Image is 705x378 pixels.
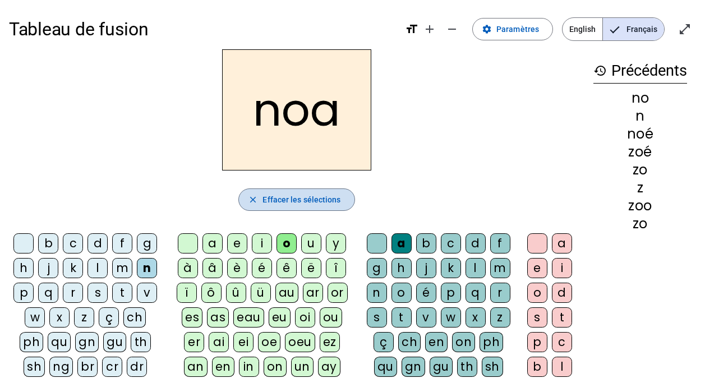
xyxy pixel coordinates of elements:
div: b [416,233,436,253]
div: gu [430,357,453,377]
div: m [112,258,132,278]
div: j [38,258,58,278]
div: v [137,283,157,303]
div: q [38,283,58,303]
div: ng [49,357,73,377]
div: b [38,233,58,253]
div: î [326,258,346,278]
div: m [490,258,510,278]
div: x [49,307,70,328]
div: û [226,283,246,303]
div: zo [593,217,687,231]
div: e [527,258,547,278]
div: k [441,258,461,278]
div: noé [593,127,687,141]
h1: Tableau de fusion [9,11,396,47]
h2: noa [222,49,371,170]
div: br [77,357,98,377]
div: j [416,258,436,278]
div: as [207,307,229,328]
div: on [264,357,287,377]
div: o [527,283,547,303]
div: qu [48,332,71,352]
span: Effacer les sélections [262,193,340,206]
div: oe [258,332,280,352]
div: k [63,258,83,278]
div: e [227,233,247,253]
div: p [441,283,461,303]
div: no [593,91,687,105]
div: ô [201,283,222,303]
div: oeu [285,332,315,352]
div: u [301,233,321,253]
div: r [63,283,83,303]
div: n [137,258,157,278]
div: eu [269,307,291,328]
div: on [452,332,475,352]
div: é [416,283,436,303]
div: z [74,307,94,328]
div: z [490,307,510,328]
mat-icon: format_size [405,22,418,36]
div: i [552,258,572,278]
div: l [552,357,572,377]
div: o [391,283,412,303]
div: ü [251,283,271,303]
div: n [367,283,387,303]
div: gu [103,332,126,352]
mat-icon: settings [482,24,492,34]
div: c [63,233,83,253]
div: gn [75,332,99,352]
mat-button-toggle-group: Language selection [562,17,665,41]
div: ë [301,258,321,278]
div: g [367,258,387,278]
div: es [182,307,202,328]
div: in [239,357,259,377]
div: zoé [593,145,687,159]
div: ai [209,332,229,352]
div: i [252,233,272,253]
div: o [277,233,297,253]
div: q [466,283,486,303]
mat-icon: open_in_full [678,22,692,36]
div: au [275,283,298,303]
div: y [326,233,346,253]
div: h [13,258,34,278]
button: Effacer les sélections [238,188,354,211]
div: ê [277,258,297,278]
div: p [13,283,34,303]
h3: Précédents [593,58,687,84]
div: d [87,233,108,253]
div: ç [374,332,394,352]
div: r [490,283,510,303]
span: Français [603,18,664,40]
div: th [457,357,477,377]
div: cr [102,357,122,377]
div: a [202,233,223,253]
div: th [131,332,151,352]
button: Diminuer la taille de la police [441,18,463,40]
div: n [593,109,687,123]
mat-icon: add [423,22,436,36]
div: t [391,307,412,328]
div: ay [318,357,340,377]
div: dr [127,357,147,377]
div: zo [593,163,687,177]
div: zoo [593,199,687,213]
div: è [227,258,247,278]
div: à [178,258,198,278]
div: f [112,233,132,253]
div: er [184,332,204,352]
div: a [552,233,572,253]
span: Paramètres [496,22,539,36]
div: en [212,357,234,377]
div: s [367,307,387,328]
div: a [391,233,412,253]
mat-icon: remove [445,22,459,36]
div: d [552,283,572,303]
div: f [490,233,510,253]
div: ez [320,332,340,352]
div: ou [320,307,342,328]
div: oi [295,307,315,328]
div: g [137,233,157,253]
